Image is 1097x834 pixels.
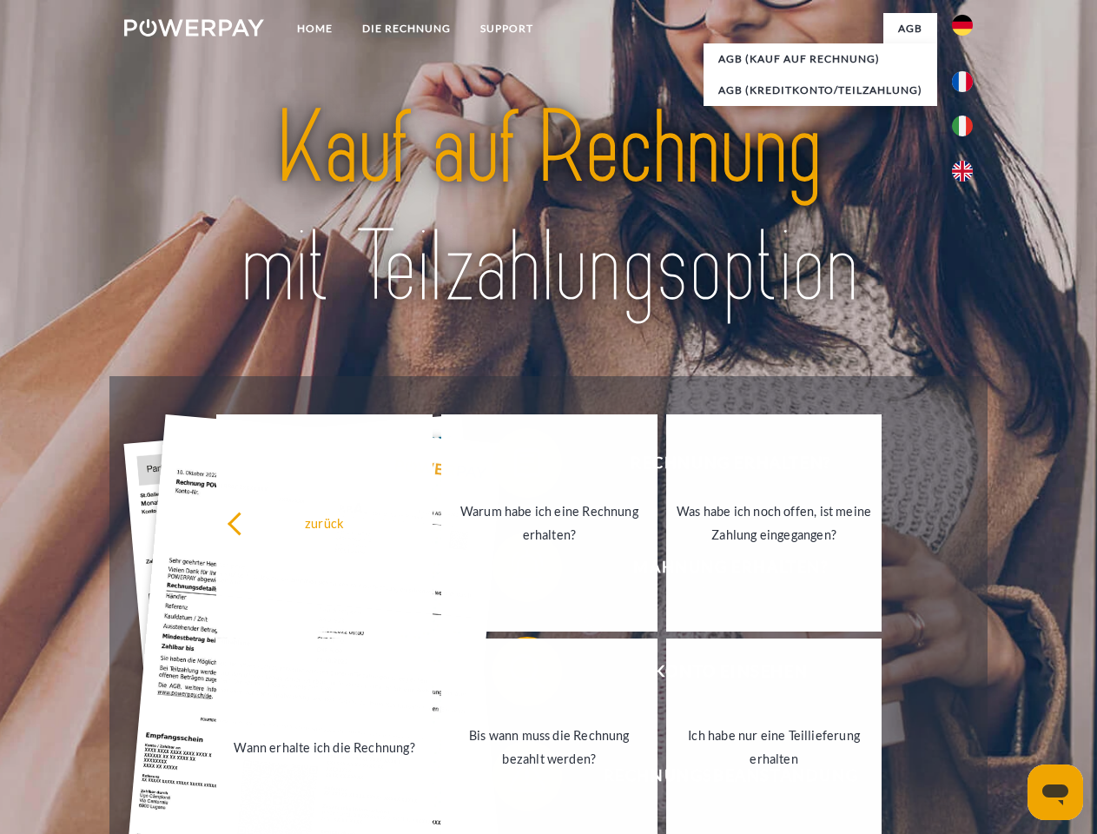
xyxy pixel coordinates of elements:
div: Warum habe ich eine Rechnung erhalten? [452,500,647,546]
div: Bis wann muss die Rechnung bezahlt werden? [452,724,647,771]
iframe: Schaltfläche zum Öffnen des Messaging-Fensters [1028,764,1083,820]
a: agb [883,13,937,44]
a: Home [282,13,347,44]
div: Wann erhalte ich die Rechnung? [227,735,422,758]
img: it [952,116,973,136]
a: DIE RECHNUNG [347,13,466,44]
a: Was habe ich noch offen, ist meine Zahlung eingegangen? [666,414,882,632]
img: title-powerpay_de.svg [166,83,931,333]
a: SUPPORT [466,13,548,44]
div: Was habe ich noch offen, ist meine Zahlung eingegangen? [677,500,872,546]
img: fr [952,71,973,92]
img: de [952,15,973,36]
a: AGB (Kauf auf Rechnung) [704,43,937,75]
img: en [952,161,973,182]
div: Ich habe nur eine Teillieferung erhalten [677,724,872,771]
img: logo-powerpay-white.svg [124,19,264,36]
a: AGB (Kreditkonto/Teilzahlung) [704,75,937,106]
div: zurück [227,511,422,534]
